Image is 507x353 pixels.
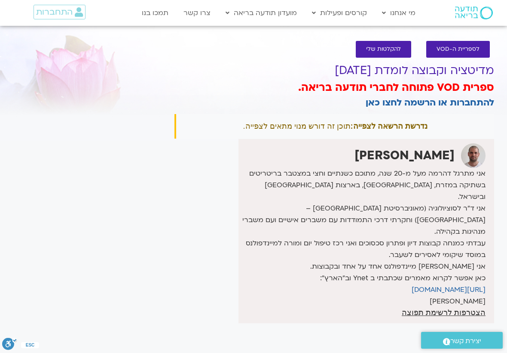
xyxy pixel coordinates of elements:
[174,114,494,139] div: תוכן זה דורש מנוי מתאים לצפייה.
[351,122,428,130] strong: נדרשת הרשאה לצפייה:
[450,335,481,347] span: יצירת קשר
[36,7,73,17] span: התחברות
[179,5,215,21] a: צרו קשר
[461,143,486,168] img: דקל קנטי
[421,332,503,349] a: יצירת קשר
[34,5,86,19] a: התחברות
[437,46,480,53] span: לספריית ה-VOD
[412,285,486,294] a: [URL][DOMAIN_NAME]
[356,41,411,58] a: להקלטות שלי
[174,64,494,77] h1: מדיטציה וקבוצה לומדת [DATE]
[308,5,371,21] a: קורסים ופעילות
[378,5,420,21] a: מי אנחנו
[366,46,401,53] span: להקלטות שלי
[174,81,494,95] h3: ספרית VOD פתוחה לחברי תודעה בריאה.
[174,332,494,343] h2: על ההרצאה
[426,41,490,58] a: לספריית ה-VOD
[137,5,173,21] a: תמכו בנו
[221,5,301,21] a: מועדון תודעה בריאה
[354,147,455,164] strong: [PERSON_NAME]
[455,6,493,19] img: תודעה בריאה
[402,309,486,316] a: הצטרפות לרשימת תפוצה
[241,168,486,296] p: אני מתרגל דהרמה מעל מ-20 שנה, מתוכם כשנתיים וחצי במצטבר בריטריטים בשתיקה במזרח, [GEOGRAPHIC_DATA]...
[366,96,494,109] a: להתחברות או הרשמה לחצו כאן
[241,296,486,307] p: [PERSON_NAME]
